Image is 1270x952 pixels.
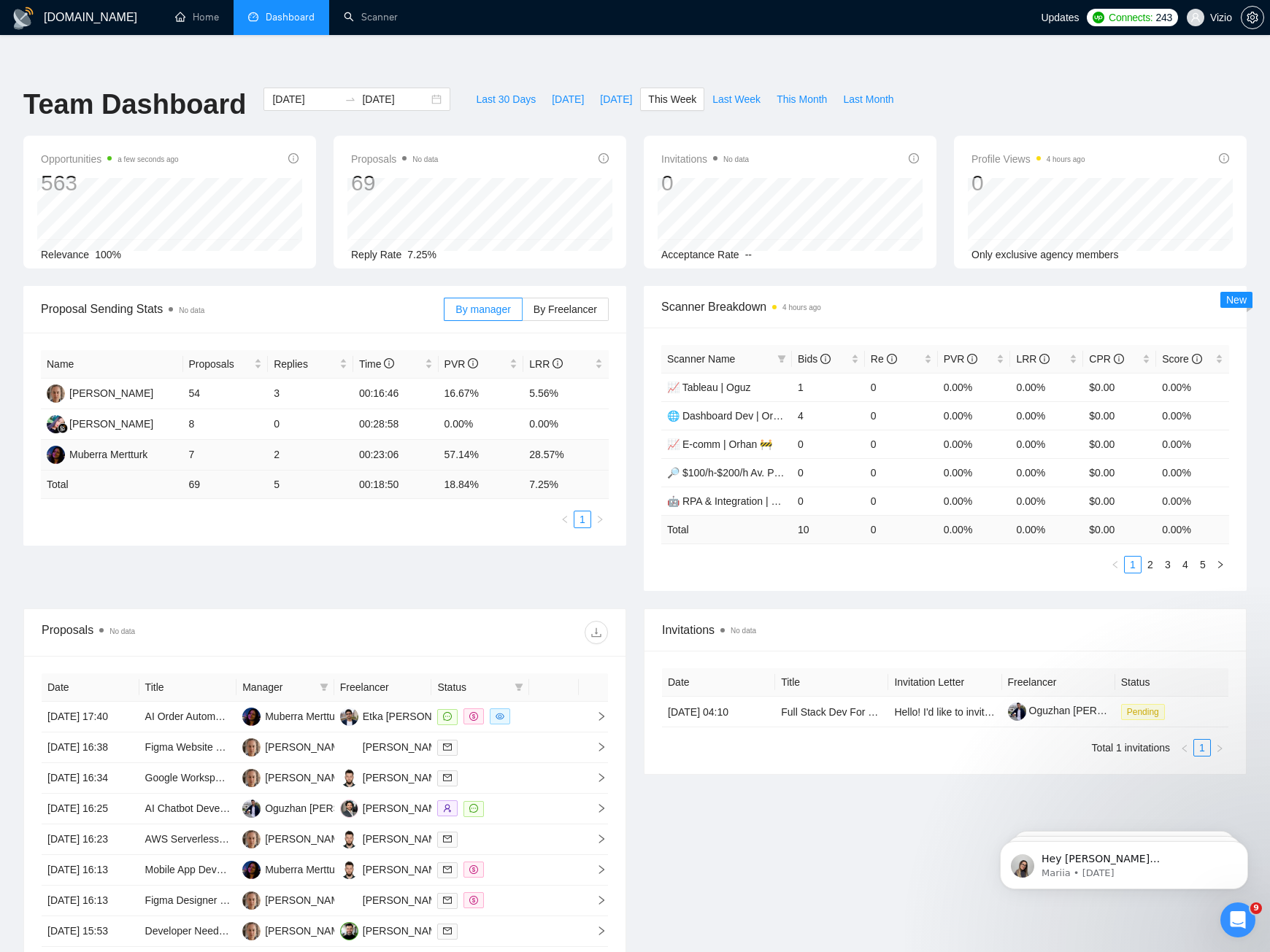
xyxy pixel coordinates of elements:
[183,379,269,409] td: 54
[242,922,261,940] img: SK
[792,515,865,543] td: 10
[363,708,470,724] div: Etka [PERSON_NAME]
[344,11,398,23] a: searchScanner
[439,409,524,440] td: 0.00%
[265,800,393,816] div: Oguzhan [PERSON_NAME]
[731,627,756,635] span: No data
[265,739,349,755] div: [PERSON_NAME]
[496,712,504,721] span: eye
[1176,739,1193,756] li: Previous Page
[340,924,447,936] a: OG[PERSON_NAME]
[556,511,574,528] li: Previous Page
[145,772,431,783] a: Google Workspace Add-On Developer (Gmail Integration MVP)
[345,93,356,105] span: to
[667,438,772,450] a: 📈 E-comm | Orhan 🚧
[443,896,452,905] span: mail
[792,458,865,487] td: 0
[1162,353,1201,365] span: Score
[1010,373,1083,401] td: 0.00%
[1216,560,1225,569] span: right
[600,91,632,107] span: [DATE]
[871,353,897,365] span: Re
[359,358,394,370] span: Time
[1177,557,1193,573] a: 4
[340,802,477,813] a: OK[PERSON_NAME] Yalcin
[938,458,1011,487] td: 0.00%
[266,11,315,23] span: Dashboard
[1124,556,1142,573] li: 1
[320,683,328,692] span: filter
[145,894,461,906] a: Figma Designer Needed for Website Redesign from Framer to Next.js
[145,741,490,753] a: Figma Website Designer Needed for High-Converting B2B SaaS Homepage
[242,924,349,936] a: SK[PERSON_NAME]
[64,56,252,69] p: Message from Mariia, sent 1w ago
[662,697,775,727] td: [DATE] 04:10
[42,702,139,732] td: [DATE] 17:40
[340,894,447,905] a: BC[PERSON_NAME]
[69,446,147,463] div: Muberra Mertturk
[236,673,334,702] th: Manager
[58,423,68,433] img: gigradar-bm.png
[865,401,938,430] td: 0
[268,409,353,440] td: 0
[704,88,769,111] button: Last Week
[561,515,569,524] span: left
[1016,353,1050,365] span: LRR
[363,770,447,786] div: [PERSON_NAME]
[265,862,343,878] div: Muberra Mertturk
[798,353,831,365] span: Bids
[363,831,447,847] div: [PERSON_NAME]
[1211,739,1228,756] li: Next Page
[523,440,609,471] td: 28.57%
[591,511,609,528] button: right
[69,385,153,401] div: [PERSON_NAME]
[574,511,591,528] li: 1
[439,379,524,409] td: 16.67%
[1156,487,1229,515] td: 0.00%
[288,153,299,163] span: info-circle
[792,430,865,458] td: 0
[340,861,358,879] img: MC
[351,150,438,168] span: Proposals
[443,773,452,782] span: mail
[1107,556,1124,573] li: Previous Page
[1107,556,1124,573] button: left
[596,515,604,524] span: right
[1083,515,1156,543] td: $ 0.00
[334,673,432,702] th: Freelancer
[775,697,888,727] td: Full Stack Dev For Existing Website
[242,832,349,844] a: SK[PERSON_NAME]
[476,91,536,107] span: Last 30 Days
[455,303,510,315] span: By manager
[242,738,261,756] img: SK
[242,861,261,879] img: MM
[145,925,437,937] a: Developer Needed for Chat App Business API with AI Integration
[47,384,65,403] img: SK
[556,511,574,528] button: left
[574,511,590,527] a: 1
[468,358,478,368] span: info-circle
[1156,401,1229,430] td: 0.00%
[340,863,447,875] a: MC[PERSON_NAME]
[938,430,1011,458] td: 0.00%
[340,891,358,910] img: BC
[777,91,827,107] span: This Month
[42,621,325,644] div: Proposals
[1125,557,1141,573] a: 1
[363,923,447,939] div: [PERSON_NAME]
[865,515,938,543] td: 0
[33,44,56,67] img: Profile image for Mariia
[265,831,349,847] div: [PERSON_NAME]
[1010,487,1083,515] td: 0.00%
[242,891,261,910] img: SK
[909,153,919,163] span: info-circle
[95,249,121,260] span: 100%
[340,832,447,844] a: MC[PERSON_NAME]
[553,358,563,368] span: info-circle
[340,769,358,787] img: MC
[183,471,269,499] td: 69
[1176,739,1193,756] button: left
[407,249,436,260] span: 7.25%
[353,440,439,471] td: 00:23:06
[145,802,421,814] a: AI Chatbot Developer – Appointment Setter & Lead Nurturing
